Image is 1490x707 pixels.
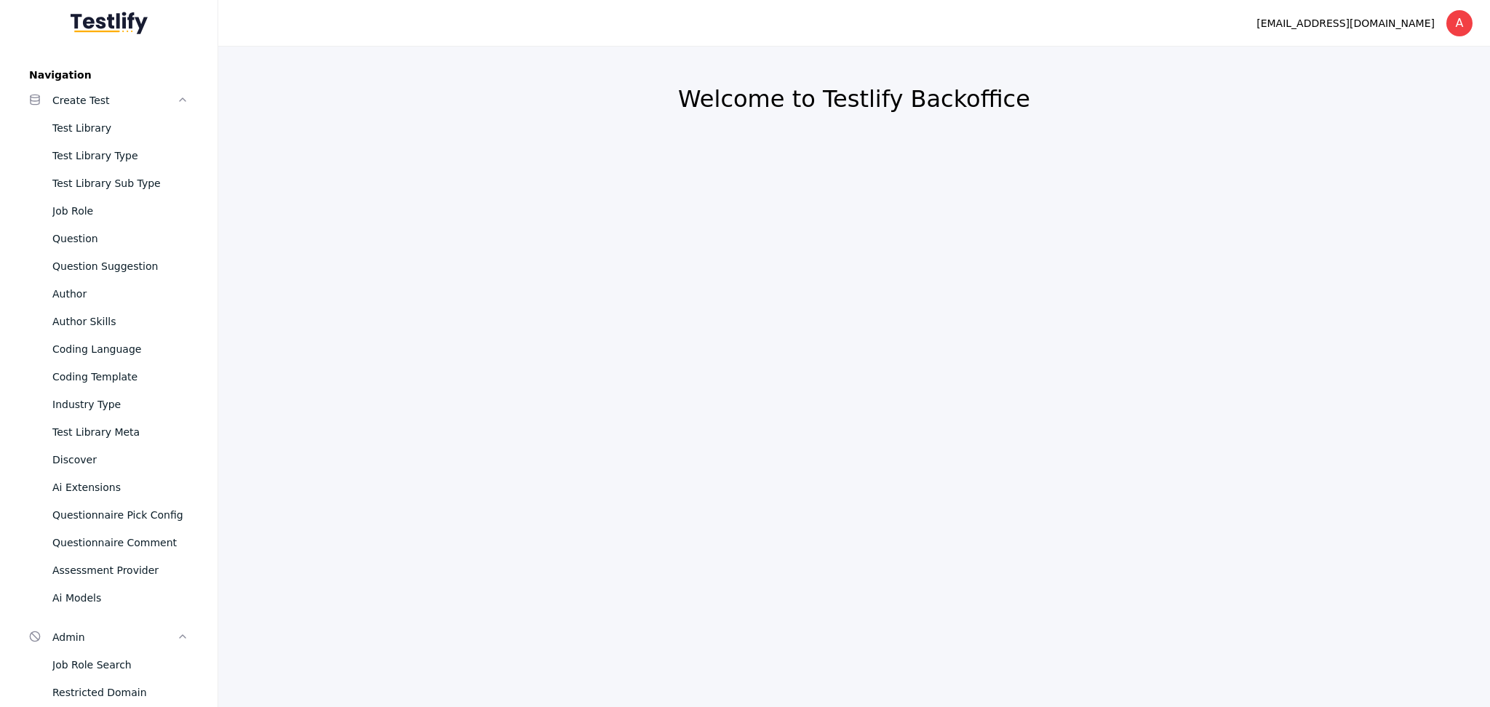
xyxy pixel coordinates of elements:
div: Author [52,285,188,303]
a: Ai Models [17,584,200,612]
a: Test Library Sub Type [17,169,200,197]
a: Ai Extensions [17,474,200,501]
div: Admin [52,628,177,646]
a: Test Library [17,114,200,142]
div: Coding Language [52,340,188,358]
img: Testlify - Backoffice [71,12,148,34]
a: Restricted Domain [17,679,200,706]
div: Discover [52,451,188,468]
a: Assessment Provider [17,556,200,584]
div: Test Library Type [52,147,188,164]
div: Test Library Meta [52,423,188,441]
a: Coding Template [17,363,200,391]
div: Job Role [52,202,188,220]
div: Questionnaire Pick Config [52,506,188,524]
div: Industry Type [52,396,188,413]
div: Test Library Sub Type [52,175,188,192]
a: Question Suggestion [17,252,200,280]
div: Ai Models [52,589,188,607]
div: Job Role Search [52,656,188,674]
div: Test Library [52,119,188,137]
div: Questionnaire Comment [52,534,188,551]
a: Job Role Search [17,651,200,679]
div: Ai Extensions [52,479,188,496]
a: Test Library Meta [17,418,200,446]
a: Author [17,280,200,308]
a: Questionnaire Comment [17,529,200,556]
div: [EMAIL_ADDRESS][DOMAIN_NAME] [1256,15,1435,32]
a: Questionnaire Pick Config [17,501,200,529]
a: Coding Language [17,335,200,363]
a: Industry Type [17,391,200,418]
a: Job Role [17,197,200,225]
div: Assessment Provider [52,562,188,579]
div: Create Test [52,92,177,109]
a: Discover [17,446,200,474]
a: Author Skills [17,308,200,335]
div: Question Suggestion [52,257,188,275]
h2: Welcome to Testlify Backoffice [253,84,1455,113]
label: Navigation [17,69,200,81]
div: Question [52,230,188,247]
div: Coding Template [52,368,188,386]
a: Question [17,225,200,252]
div: Author Skills [52,313,188,330]
a: Test Library Type [17,142,200,169]
div: A [1446,10,1473,36]
div: Restricted Domain [52,684,188,701]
